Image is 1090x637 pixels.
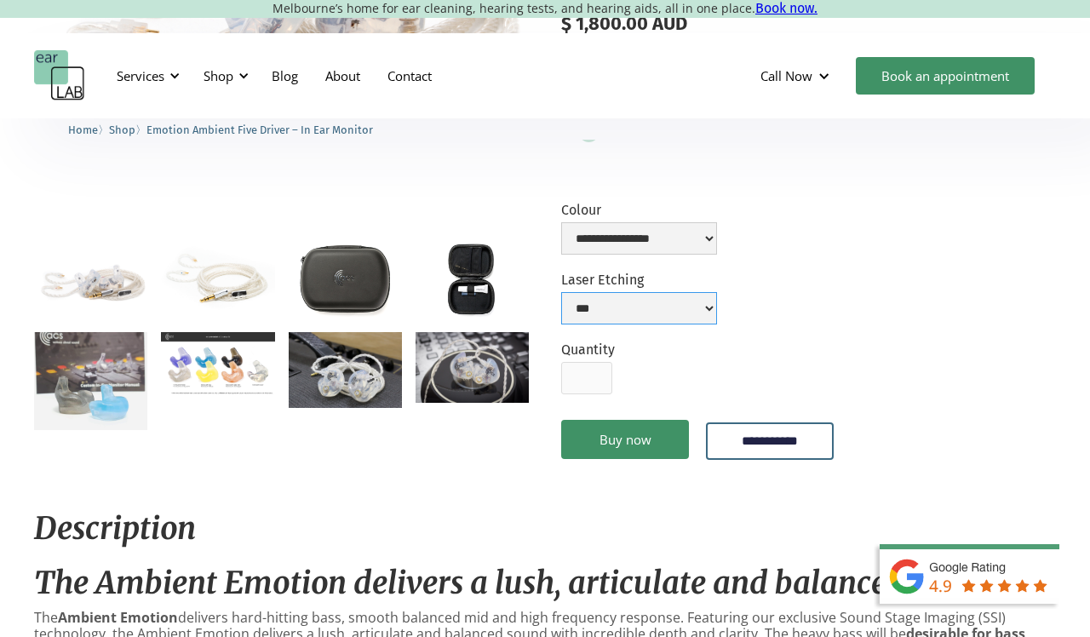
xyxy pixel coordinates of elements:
a: Buy now [561,420,689,459]
a: Book an appointment [856,57,1035,95]
a: open lightbox [161,243,274,313]
strong: Ambient Emotion [58,608,178,627]
a: Contact [374,51,445,100]
div: $ 1,800.00 AUD [561,13,1056,35]
a: open lightbox [416,243,529,318]
em: The Ambient Emotion delivers a lush, articulate and balanced sound [34,564,999,602]
div: Shop [204,67,233,84]
a: home [34,50,85,101]
a: open lightbox [34,332,147,431]
label: Colour [561,202,717,218]
li: 〉 [68,121,109,139]
a: Blog [258,51,312,100]
div: Call Now [747,50,847,101]
a: open lightbox [416,332,529,403]
a: open lightbox [161,332,274,395]
a: Emotion Ambient Five Driver – In Ear Monitor [146,121,373,137]
div: Services [106,50,185,101]
div: Shop [193,50,254,101]
span: Emotion Ambient Five Driver – In Ear Monitor [146,123,373,136]
a: open lightbox [289,332,402,408]
div: Services [117,67,164,84]
em: Description [34,509,196,548]
span: Shop [109,123,135,136]
span: Home [68,123,98,136]
a: Shop [109,121,135,137]
li: 〉 [109,121,146,139]
a: Home [68,121,98,137]
div: Call Now [760,67,812,84]
label: Laser Etching [561,272,717,288]
a: open lightbox [289,243,402,318]
a: open lightbox [34,243,147,318]
label: Quantity [561,341,615,358]
a: About [312,51,374,100]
